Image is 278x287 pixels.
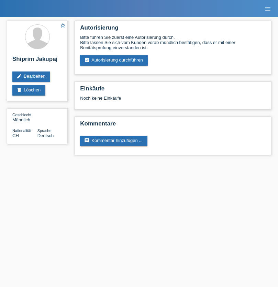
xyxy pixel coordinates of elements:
[84,138,90,143] i: comment
[80,96,266,106] div: Noch keine Einkäufe
[60,22,66,29] i: star_border
[12,129,31,133] span: Nationalität
[16,74,22,79] i: edit
[37,133,54,138] span: Deutsch
[60,22,66,30] a: star_border
[264,5,271,12] i: menu
[12,85,45,96] a: deleteLöschen
[80,55,148,66] a: assignment_turned_inAutorisierung durchführen
[12,133,19,138] span: Schweiz
[80,35,266,50] div: Bitte führen Sie zuerst eine Autorisierung durch. Bitte lassen Sie sich vom Kunden vorab mündlich...
[84,57,90,63] i: assignment_turned_in
[12,112,37,122] div: Männlich
[261,7,275,11] a: menu
[12,113,31,117] span: Geschlecht
[12,71,50,82] a: editBearbeiten
[80,24,266,35] h2: Autorisierung
[16,87,22,93] i: delete
[80,120,266,131] h2: Kommentare
[37,129,52,133] span: Sprache
[12,56,62,66] h2: Shiprim Jakupaj
[80,136,147,146] a: commentKommentar hinzufügen ...
[80,85,266,96] h2: Einkäufe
